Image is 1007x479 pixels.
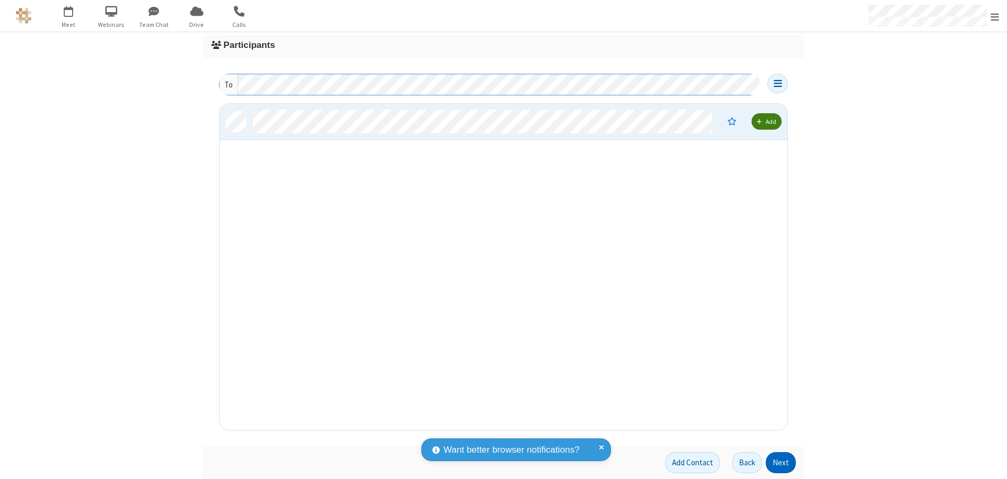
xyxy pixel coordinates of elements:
[767,74,788,93] button: Open menu
[49,20,88,30] span: Meet
[177,20,216,30] span: Drive
[92,20,131,30] span: Webinars
[665,452,720,473] button: Add Contact
[752,113,782,130] button: Add
[220,20,259,30] span: Calls
[220,74,238,95] div: To
[443,443,579,457] span: Want better browser notifications?
[766,452,796,473] button: Next
[732,452,762,473] button: Back
[672,457,713,467] span: Add Contact
[211,40,796,50] h3: Participants
[16,8,32,24] img: QA Selenium DO NOT DELETE OR CHANGE
[220,104,788,431] div: grid
[720,112,744,130] button: Moderator
[134,20,174,30] span: Team Chat
[766,118,776,125] span: Add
